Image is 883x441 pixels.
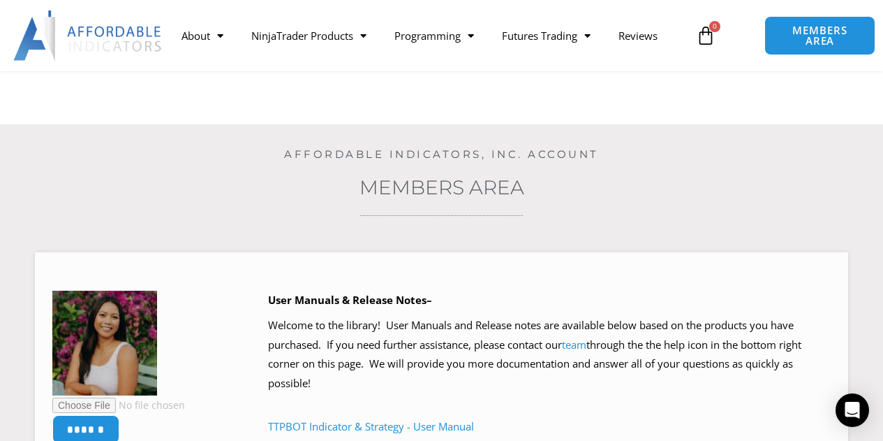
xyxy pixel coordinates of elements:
[237,20,380,52] a: NinjaTrader Products
[168,20,688,52] nav: Menu
[168,20,237,52] a: About
[836,393,869,427] div: Open Intercom Messenger
[268,316,831,393] p: Welcome to the library! User Manuals and Release notes are available below based on the products ...
[675,15,736,56] a: 0
[13,10,163,61] img: LogoAI | Affordable Indicators – NinjaTrader
[284,147,599,161] a: Affordable Indicators, Inc. Account
[52,291,157,396] img: carol-1-150x150.jpg
[268,419,474,433] a: TTPBOT Indicator & Strategy - User Manual
[779,25,861,46] span: MEMBERS AREA
[562,338,586,352] a: team
[268,293,432,307] b: User Manuals & Release Notes–
[380,20,488,52] a: Programming
[359,175,524,199] a: Members Area
[488,20,604,52] a: Futures Trading
[709,21,720,32] span: 0
[604,20,671,52] a: Reviews
[764,16,875,55] a: MEMBERS AREA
